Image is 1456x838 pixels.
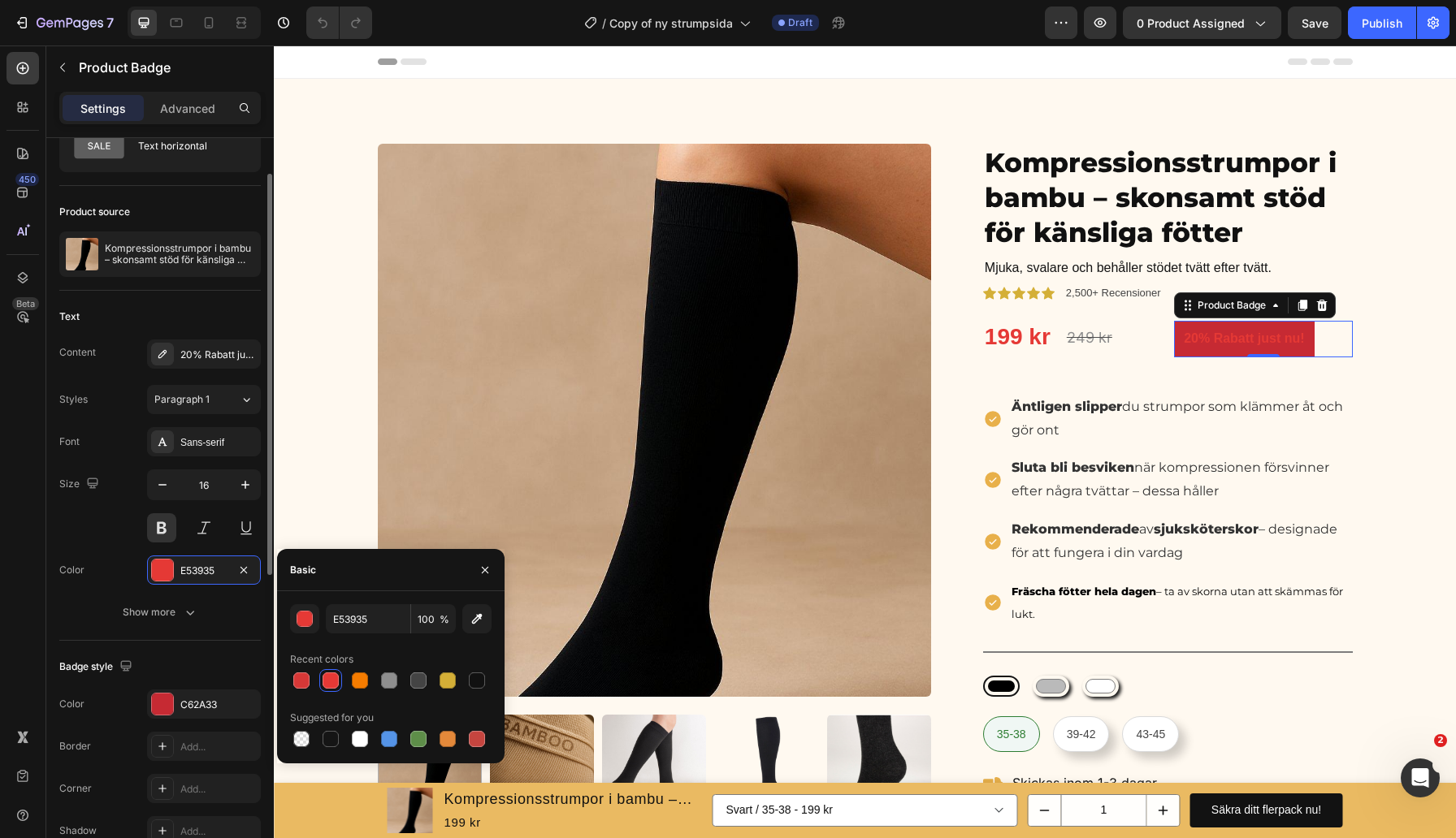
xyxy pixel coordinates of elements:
div: Undo/Redo [306,6,372,39]
p: Advanced [160,100,215,117]
span: 39-42 [793,682,822,695]
button: Save [1288,6,1341,39]
div: 249 kr [791,281,840,303]
h1: Kompressionsstrumpor i bambu – skonsamt stöd för känsliga fötter [709,98,1079,206]
img: product feature img [66,238,98,270]
div: Suggested for you [290,711,374,725]
p: 7 [106,13,114,32]
span: 0 product assigned [1137,15,1245,32]
div: Border [59,739,91,754]
pre: 20% Rabatt just nu! [900,275,1040,312]
iframe: Design area [274,45,1456,838]
strong: Äntligen slipper [738,353,848,369]
div: Text horizontal [138,127,237,165]
span: Paragraph 1 [154,392,210,407]
span: Skickas inom 1-3 dagar [739,729,883,745]
p: 2,500+ Recensioner [792,241,887,255]
div: 20% Rabatt just nu! [180,348,257,362]
div: Badge style [59,656,136,678]
strong: sjuksköterskor [880,476,985,491]
button: Paragraph 1 [147,385,261,414]
div: Publish [1362,15,1402,32]
div: Basic [290,563,316,577]
div: Sans-serif [180,435,257,450]
p: av – designade för att fungera i din vardag [738,473,1077,520]
div: Recent colors [290,652,353,667]
div: Show more [123,604,198,620]
span: 2 [1434,734,1447,747]
button: 7 [6,6,121,39]
p: Kompressionsstrumpor i bambu – skonsamt stöd för känsliga fötter [105,243,254,266]
p: Settings [80,100,126,117]
div: Color [59,563,84,577]
div: C62A33 [180,698,257,712]
button: Show more [59,598,261,627]
button: Publish [1348,6,1416,39]
div: Color [59,697,84,711]
button: increment [873,749,906,780]
p: du strumpor som klämmer åt och gör ont [738,350,1077,397]
span: Copy of ny strumpsida [609,15,733,32]
div: Font [59,434,80,449]
div: Styles [59,392,88,407]
p: när kompressionen försvinner efter några tvättar – dessa håller [738,411,1077,458]
strong: Fräscha fötter hela dagen [738,539,882,552]
div: Shadow [59,823,97,838]
button: decrement [755,749,787,780]
div: 199 kr [709,275,778,308]
span: Save [1302,16,1328,30]
button: 0 product assigned [1123,6,1281,39]
button: Säkra ditt flerpack nu! [916,748,1069,781]
span: – ta av skorna utan att skämmas för lukt. [738,539,1069,576]
div: Add... [180,740,257,754]
div: Product source [59,205,130,219]
div: Content [59,345,96,360]
span: Draft [788,15,812,30]
span: 35-38 [723,682,752,695]
p: Product Badge [79,58,254,77]
div: Text [59,309,80,324]
input: Eg: FFFFFF [326,604,410,633]
p: Mjuka, svalare och behåller stödet tvätt efter tvätt. [711,211,1077,235]
div: 450 [15,173,39,186]
span: 43-45 [862,682,891,695]
div: Corner [59,781,92,796]
div: Beta [12,297,39,310]
strong: Sluta bli besviken [738,414,860,430]
span: % [440,612,449,627]
iframe: Intercom live chat [1401,758,1440,797]
div: Säkra ditt flerpack nu! [938,754,1047,775]
div: Size [59,473,102,495]
div: Product Badge [921,253,995,267]
div: E53935 [180,564,227,578]
div: Add... [180,782,257,797]
strong: Rekommenderade [738,476,865,491]
span: / [602,15,606,32]
input: quantity [787,749,873,780]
